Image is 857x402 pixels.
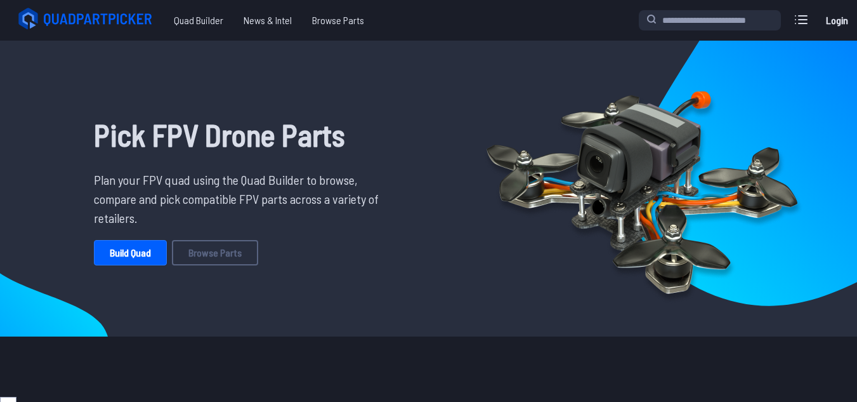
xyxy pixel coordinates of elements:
[94,240,167,265] a: Build Quad
[459,62,825,316] img: Quadcopter
[821,8,852,33] a: Login
[164,8,233,33] a: Quad Builder
[172,240,258,265] a: Browse Parts
[233,8,302,33] a: News & Intel
[302,8,374,33] a: Browse Parts
[94,170,388,227] p: Plan your FPV quad using the Quad Builder to browse, compare and pick compatible FPV parts across...
[94,112,388,157] h1: Pick FPV Drone Parts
